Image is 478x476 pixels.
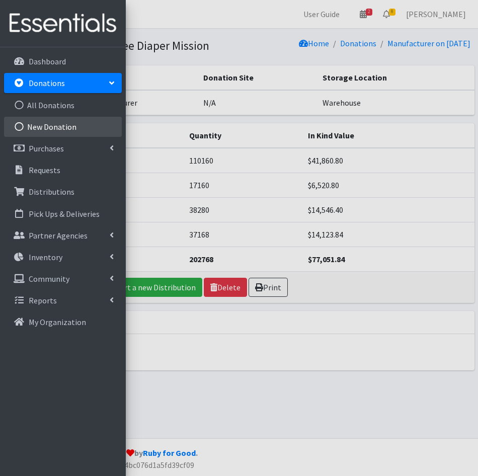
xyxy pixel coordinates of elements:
a: Distributions [4,182,122,202]
p: Requests [29,165,60,175]
p: Pick Ups & Deliveries [29,209,100,219]
p: Purchases [29,143,64,153]
img: HumanEssentials [4,7,122,40]
a: Pick Ups & Deliveries [4,204,122,224]
a: My Organization [4,312,122,332]
p: Reports [29,295,57,305]
p: Donations [29,78,65,88]
a: Inventory [4,247,122,267]
a: Requests [4,160,122,180]
a: Reports [4,290,122,310]
p: Inventory [29,252,62,262]
p: Community [29,274,69,284]
a: All Donations [4,95,122,115]
a: Partner Agencies [4,225,122,246]
a: New Donation [4,117,122,137]
a: Community [4,269,122,289]
a: Dashboard [4,51,122,71]
p: Distributions [29,187,74,197]
p: My Organization [29,317,86,327]
p: Dashboard [29,56,66,66]
p: Partner Agencies [29,230,88,241]
a: Donations [4,73,122,93]
a: Purchases [4,138,122,158]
